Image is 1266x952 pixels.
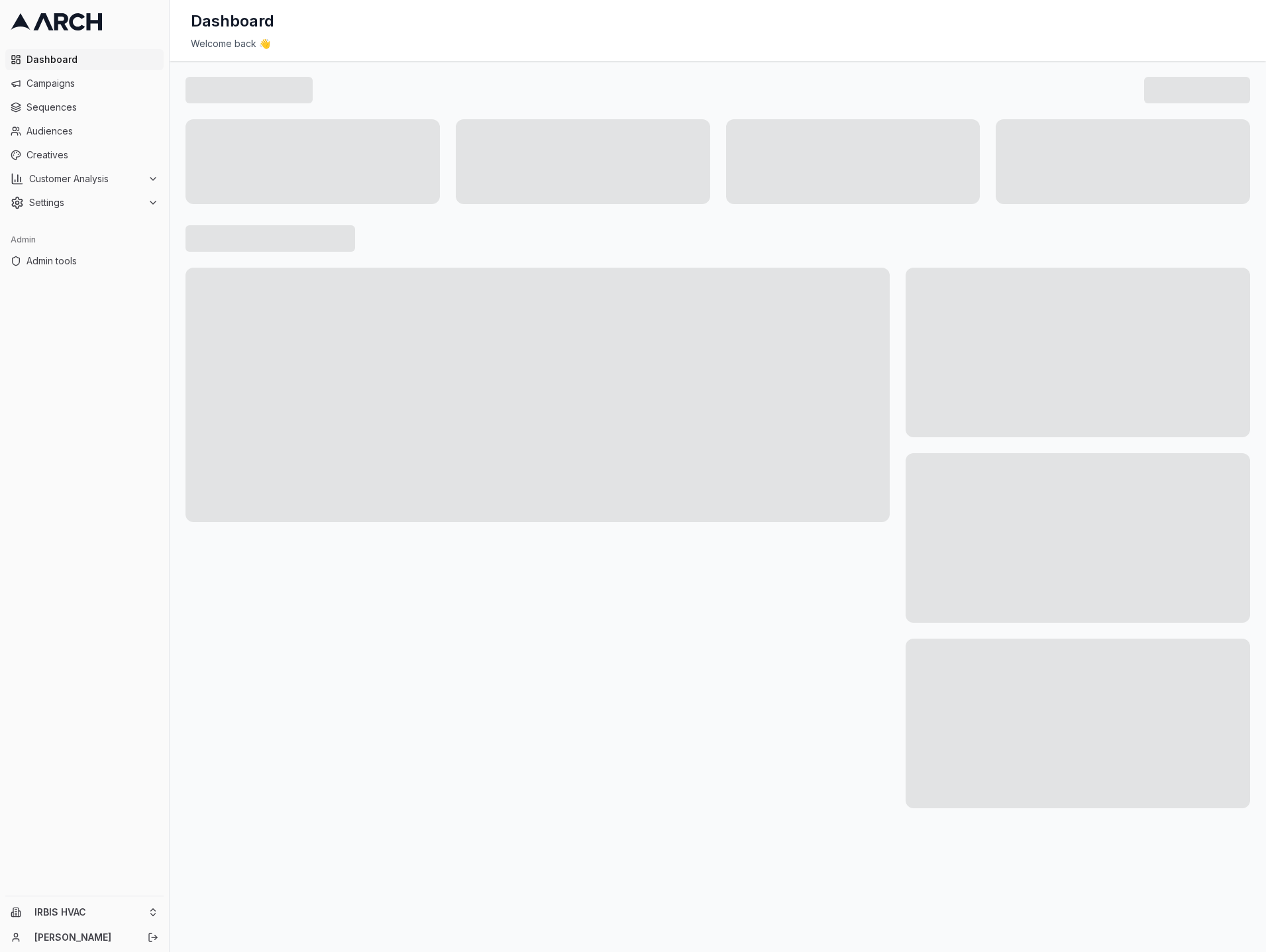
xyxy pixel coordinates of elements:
button: Customer Analysis [5,168,164,189]
button: Settings [5,192,164,213]
span: Campaigns [26,77,158,90]
a: Audiences [5,121,164,142]
a: Sequences [5,97,164,118]
span: Audiences [26,125,158,138]
span: Sequences [26,101,158,114]
span: Settings [29,196,142,209]
button: IRBIS HVAC [5,902,164,923]
a: Admin tools [5,250,164,272]
a: Creatives [5,144,164,166]
a: [PERSON_NAME] [34,931,133,944]
h1: Dashboard [191,11,274,32]
a: Campaigns [5,73,164,94]
a: Dashboard [5,49,164,70]
span: IRBIS HVAC [34,906,142,918]
span: Customer Analysis [29,172,142,185]
button: Log out [144,928,162,947]
div: Welcome back 👋 [191,37,1245,50]
span: Admin tools [26,254,158,268]
span: Creatives [26,148,158,162]
div: Admin [5,229,164,250]
span: Dashboard [26,53,158,66]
